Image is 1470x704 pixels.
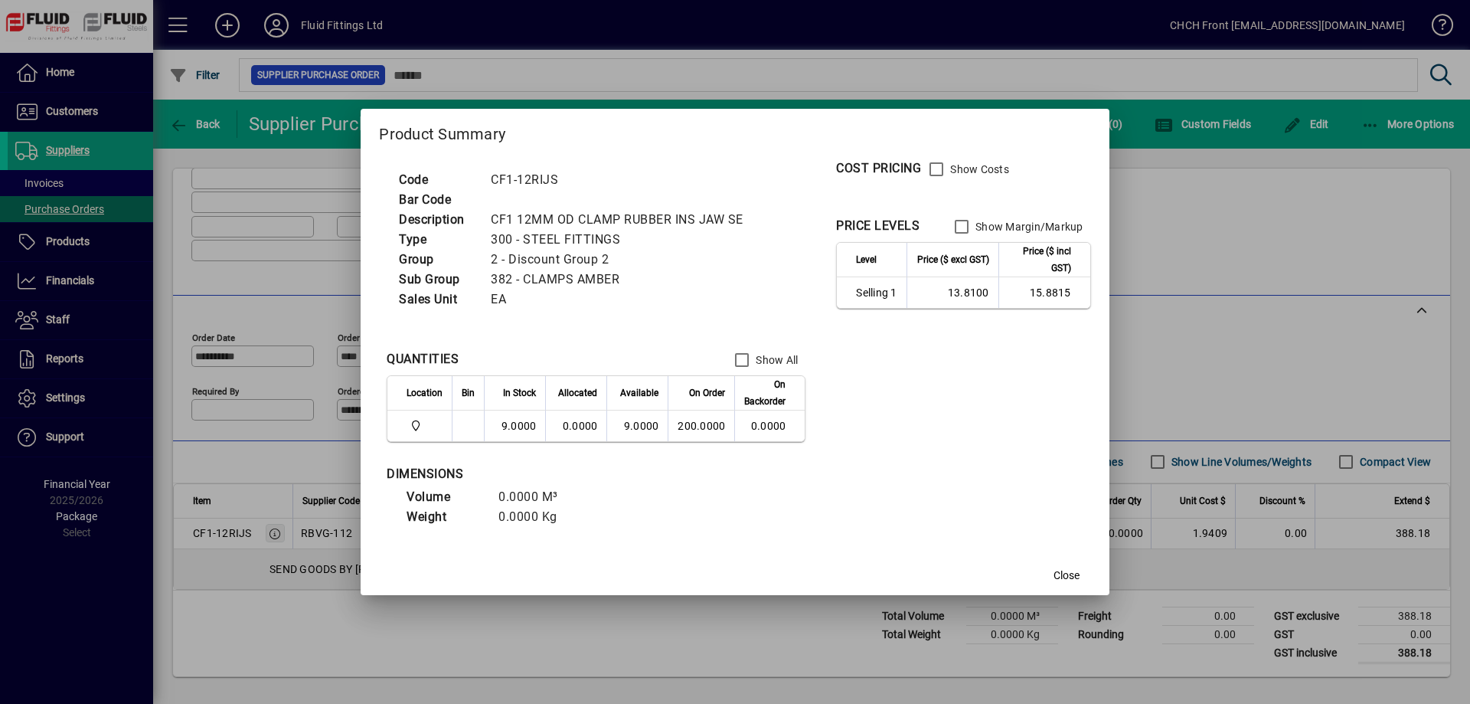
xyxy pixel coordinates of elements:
div: DIMENSIONS [387,465,769,483]
span: Close [1053,568,1080,584]
td: Description [391,210,483,230]
td: 2 - Discount Group 2 [483,250,762,270]
td: Volume [399,487,491,507]
span: Bin [462,385,475,401]
td: Weight [399,507,491,527]
span: Location [407,385,443,401]
span: On Backorder [744,376,786,410]
span: Level [856,251,877,268]
span: Allocated [558,385,597,401]
td: Sub Group [391,270,483,290]
h2: Product Summary [361,109,1109,153]
td: Sales Unit [391,290,483,309]
span: Selling 1 [856,285,897,300]
td: 9.0000 [484,411,545,441]
label: Show Margin/Markup [972,219,1083,234]
td: Code [391,170,483,190]
span: In Stock [503,385,536,401]
button: Close [1042,562,1091,589]
span: Available [620,385,658,401]
td: EA [483,290,762,309]
span: Price ($ excl GST) [917,251,989,268]
td: 0.0000 M³ [491,487,583,507]
td: 0.0000 [545,411,606,441]
td: 15.8815 [998,277,1090,308]
div: PRICE LEVELS [836,217,920,235]
label: Show Costs [947,162,1009,177]
td: CF1-12RIJS [483,170,762,190]
td: Type [391,230,483,250]
div: COST PRICING [836,159,921,178]
td: Group [391,250,483,270]
td: 9.0000 [606,411,668,441]
span: Price ($ incl GST) [1008,243,1071,277]
span: 200.0000 [678,420,725,432]
td: 0.0000 [734,411,805,441]
td: Bar Code [391,190,483,210]
td: 382 - CLAMPS AMBER [483,270,762,290]
td: 300 - STEEL FITTINGS [483,230,762,250]
td: 0.0000 Kg [491,507,583,527]
td: 13.8100 [906,277,998,308]
div: QUANTITIES [387,350,459,368]
td: CF1 12MM OD CLAMP RUBBER INS JAW SE [483,210,762,230]
span: On Order [689,385,725,401]
label: Show All [753,352,798,368]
